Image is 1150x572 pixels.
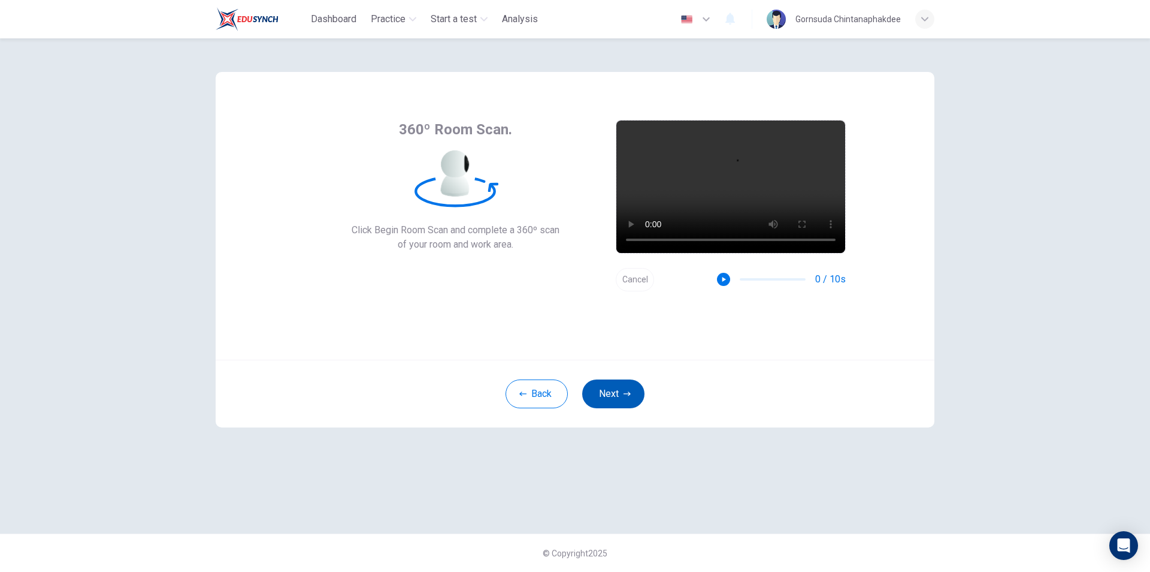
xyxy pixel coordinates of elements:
[767,10,786,29] img: Profile picture
[543,549,607,558] span: © Copyright 2025
[431,12,477,26] span: Start a test
[371,12,405,26] span: Practice
[306,8,361,30] button: Dashboard
[502,12,538,26] span: Analysis
[426,8,492,30] button: Start a test
[1109,531,1138,560] div: Open Intercom Messenger
[352,237,559,252] span: of your room and work area.
[497,8,543,30] button: Analysis
[679,15,694,24] img: en
[216,7,306,31] a: Train Test logo
[352,223,559,237] span: Click Begin Room Scan and complete a 360º scan
[795,12,901,26] div: Gornsuda Chintanaphakdee
[815,272,846,287] span: 0 / 10s
[311,12,356,26] span: Dashboard
[366,8,421,30] button: Practice
[616,268,654,291] button: Cancel
[582,380,644,408] button: Next
[216,7,279,31] img: Train Test logo
[399,120,512,139] span: 360º Room Scan.
[506,380,568,408] button: Back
